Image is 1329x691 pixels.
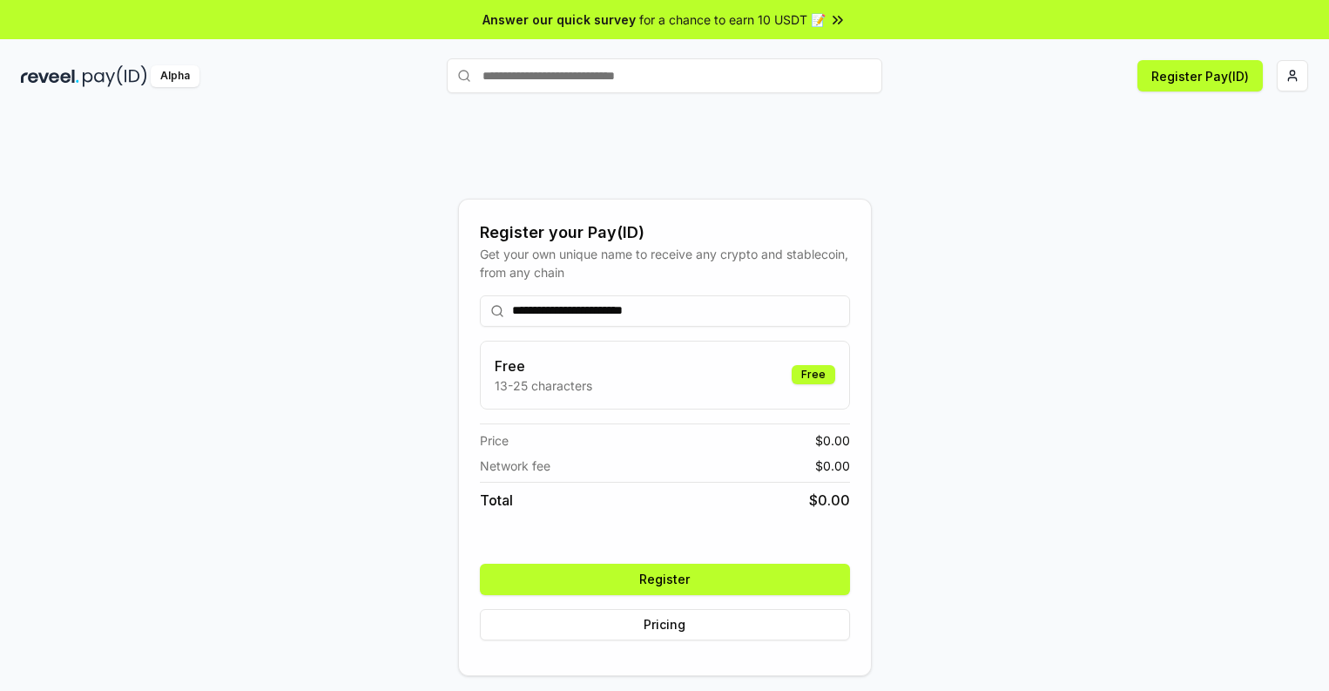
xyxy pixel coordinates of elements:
[809,490,850,511] span: $ 0.00
[480,245,850,281] div: Get your own unique name to receive any crypto and stablecoin, from any chain
[480,490,513,511] span: Total
[480,457,550,475] span: Network fee
[495,376,592,395] p: 13-25 characters
[815,457,850,475] span: $ 0.00
[815,431,850,450] span: $ 0.00
[639,10,826,29] span: for a chance to earn 10 USDT 📝
[480,431,509,450] span: Price
[151,65,199,87] div: Alpha
[480,564,850,595] button: Register
[1137,60,1263,91] button: Register Pay(ID)
[792,365,835,384] div: Free
[495,356,592,376] h3: Free
[21,65,79,87] img: reveel_dark
[482,10,636,29] span: Answer our quick survey
[480,220,850,245] div: Register your Pay(ID)
[83,65,147,87] img: pay_id
[480,609,850,640] button: Pricing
